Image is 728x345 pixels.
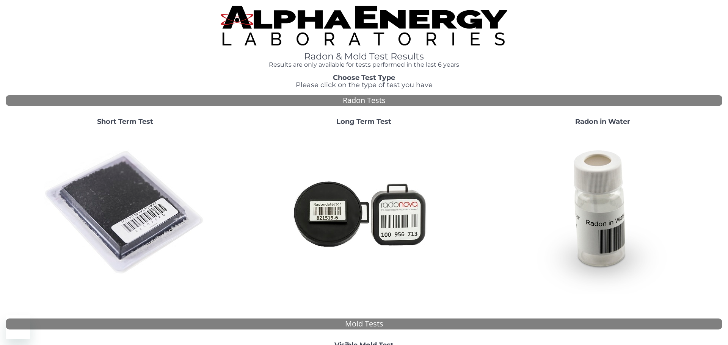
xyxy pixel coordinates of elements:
img: ShortTerm.jpg [44,131,207,294]
h4: Results are only available for tests performed in the last 6 years [221,61,507,68]
strong: Radon in Water [575,117,630,126]
strong: Long Term Test [336,117,391,126]
div: Mold Tests [6,318,722,329]
div: Radon Tests [6,95,722,106]
strong: Choose Test Type [333,73,395,82]
strong: Short Term Test [97,117,153,126]
span: Please click on the type of test you have [296,81,433,89]
img: Radtrak2vsRadtrak3.jpg [282,131,446,294]
h1: Radon & Mold Test Results [221,52,507,61]
iframe: Button to launch messaging window [6,315,30,339]
img: TightCrop.jpg [221,6,507,45]
img: RadoninWater.jpg [521,131,684,294]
